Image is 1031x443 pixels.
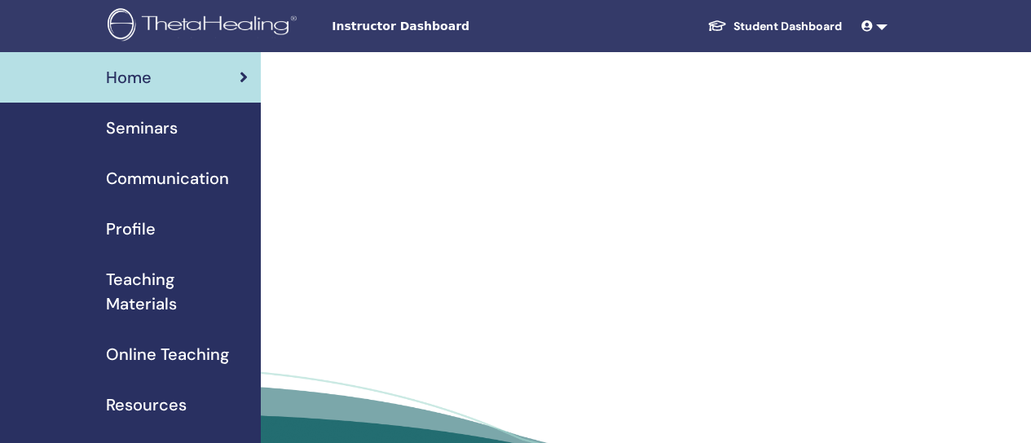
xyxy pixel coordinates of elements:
[106,116,178,140] span: Seminars
[106,342,229,366] span: Online Teaching
[332,18,576,35] span: Instructor Dashboard
[694,11,855,42] a: Student Dashboard
[707,19,727,33] img: graduation-cap-white.svg
[106,267,248,316] span: Teaching Materials
[108,8,302,45] img: logo.png
[106,166,229,191] span: Communication
[106,217,156,241] span: Profile
[106,65,152,90] span: Home
[106,393,187,417] span: Resources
